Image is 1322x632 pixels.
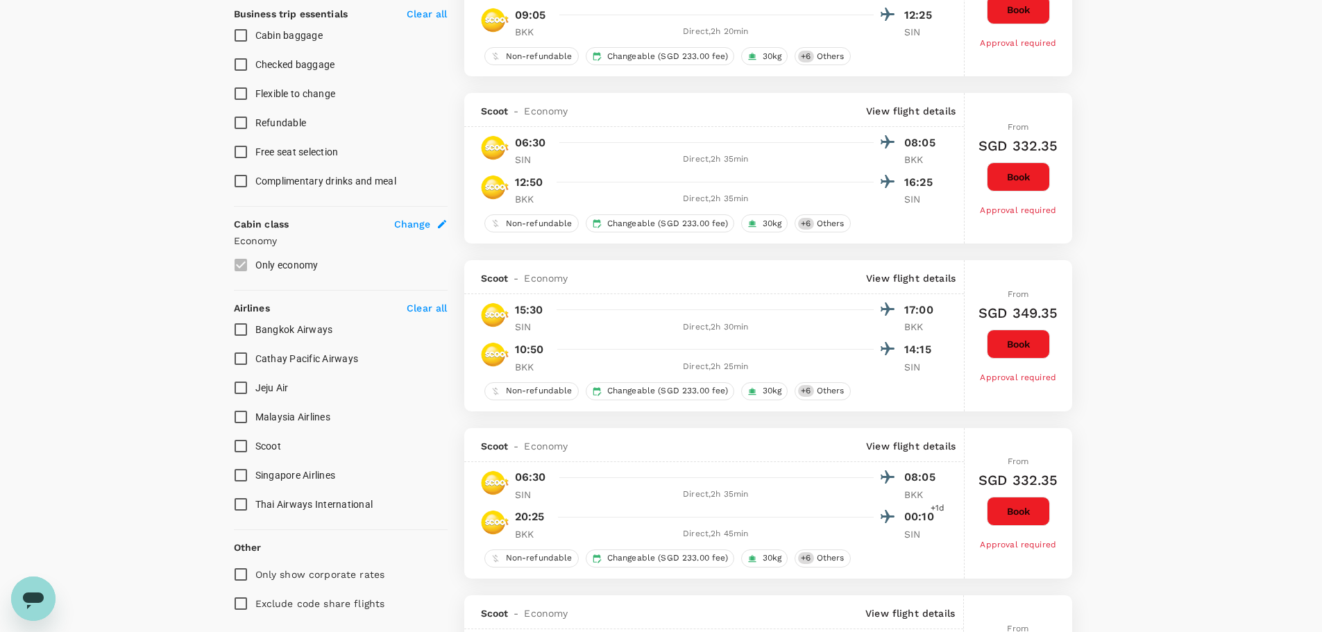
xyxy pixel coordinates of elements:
p: SIN [515,488,550,502]
span: Scoot [481,104,509,118]
div: Changeable (SGD 233.00 fee) [586,382,734,400]
span: Free seat selection [255,146,339,157]
span: Change [394,217,431,231]
span: Cathay Pacific Airways [255,353,359,364]
p: View flight details [866,439,956,453]
div: 30kg [741,47,788,65]
span: Others [811,218,850,230]
p: Clear all [407,301,447,315]
span: Economy [524,606,568,620]
span: Scoot [481,606,509,620]
p: Exclude code share flights [255,597,385,610]
span: + 6 [798,51,813,62]
span: Malaysia Airlines [255,411,330,422]
p: BKK [904,488,939,502]
span: Bangkok Airways [255,324,333,335]
span: Only economy [255,259,319,271]
div: +6Others [795,549,850,567]
p: 06:30 [515,135,546,151]
span: Changeable (SGD 233.00 fee) [602,385,734,397]
p: BKK [904,153,939,166]
span: Scoot [481,439,509,453]
div: Direct , 2h 45min [558,527,874,541]
div: Non-refundable [484,47,579,65]
div: Non-refundable [484,549,579,567]
p: BKK [515,360,550,374]
p: 10:50 [515,341,544,358]
button: Book [987,330,1050,359]
span: Others [811,51,850,62]
span: Flexible to change [255,88,336,99]
span: 30kg [757,51,788,62]
img: TR [481,173,509,201]
span: From [1008,289,1029,299]
p: 14:15 [904,341,939,358]
div: Changeable (SGD 233.00 fee) [586,214,734,232]
span: Checked baggage [255,59,335,70]
p: 20:25 [515,509,545,525]
span: Jeju Air [255,382,289,393]
span: - [508,606,524,620]
img: TR [481,509,509,536]
p: BKK [515,192,550,206]
span: Economy [524,104,568,118]
img: TR [481,134,509,162]
span: Others [811,385,850,397]
div: 30kg [741,214,788,232]
span: 30kg [757,552,788,564]
p: 06:30 [515,469,546,486]
p: BKK [904,320,939,334]
span: From [1008,122,1029,132]
p: SIN [904,527,939,541]
span: - [508,271,524,285]
span: Changeable (SGD 233.00 fee) [602,552,734,564]
p: SIN [904,360,939,374]
div: Direct , 2h 35min [558,192,874,206]
img: TR [481,341,509,368]
span: Approval required [980,38,1056,48]
div: +6Others [795,382,850,400]
span: Scoot [255,441,281,452]
p: SIN [904,25,939,39]
span: +1d [931,502,944,515]
p: 16:25 [904,174,939,191]
p: BKK [515,25,550,39]
p: View flight details [866,271,956,285]
span: Approval required [980,540,1056,549]
span: Scoot [481,271,509,285]
h6: SGD 332.35 [978,469,1058,491]
span: + 6 [798,218,813,230]
h6: SGD 349.35 [978,302,1058,324]
img: TR [481,6,509,34]
span: Non-refundable [500,218,578,230]
button: Book [987,162,1050,191]
p: SIN [904,192,939,206]
p: View flight details [865,606,955,620]
span: Approval required [980,373,1056,382]
div: 30kg [741,549,788,567]
div: Changeable (SGD 233.00 fee) [586,47,734,65]
span: + 6 [798,385,813,397]
div: Direct , 2h 35min [558,153,874,166]
span: Changeable (SGD 233.00 fee) [602,51,734,62]
button: Book [987,497,1050,526]
span: From [1008,456,1029,466]
strong: Business trip essentials [234,8,348,19]
p: SIN [515,153,550,166]
span: Singapore Airlines [255,470,336,481]
strong: Cabin class [234,219,289,230]
span: Thai Airways International [255,499,373,510]
span: + 6 [798,552,813,564]
span: Non-refundable [500,552,578,564]
span: - [508,439,524,453]
p: SIN [515,320,550,334]
span: Economy [524,271,568,285]
p: 15:30 [515,302,543,318]
span: Refundable [255,117,307,128]
p: 12:50 [515,174,543,191]
span: Changeable (SGD 233.00 fee) [602,218,734,230]
div: Direct , 2h 25min [558,360,874,374]
p: 12:25 [904,7,939,24]
span: Others [811,552,850,564]
p: 00:10 [904,509,939,525]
